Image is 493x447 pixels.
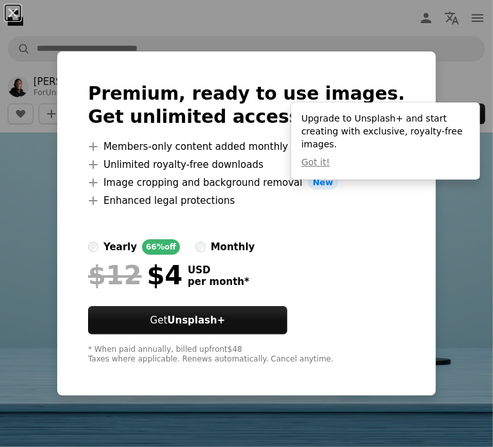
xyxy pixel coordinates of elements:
[88,157,405,172] li: Unlimited royalty-free downloads
[88,193,405,208] li: Enhanced legal protections
[88,175,405,190] li: Image cropping and background removal
[88,82,405,129] h2: Premium, ready to use images. Get unlimited access.
[88,260,183,291] div: $4
[308,175,339,190] span: New
[88,345,405,365] div: * When paid annually, billed upfront $48 Taxes where applicable. Renews automatically. Cancel any...
[103,239,137,255] div: yearly
[88,139,405,154] li: Members-only content added monthly
[142,239,180,255] div: 66% off
[211,239,255,255] div: monthly
[188,276,249,287] span: per month *
[195,242,206,252] input: monthly
[167,315,225,326] strong: Unsplash+
[301,156,330,169] button: Got it!
[88,242,98,252] input: yearly66%off
[88,306,287,334] button: GetUnsplash+
[88,260,142,291] span: $12
[291,102,480,179] div: Upgrade to Unsplash+ and start creating with exclusive, royalty-free images.
[188,264,249,276] span: USD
